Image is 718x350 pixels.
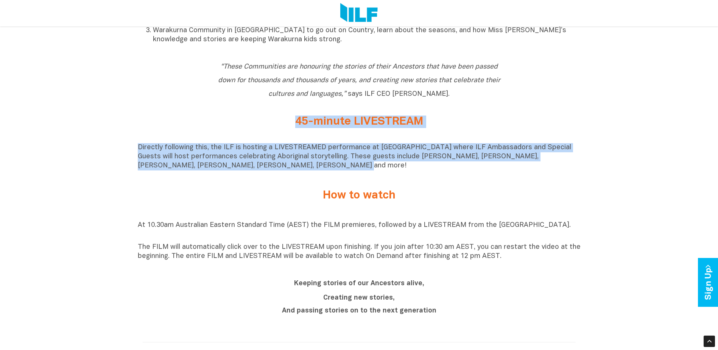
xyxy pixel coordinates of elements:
[218,64,500,97] span: says ILF CEO [PERSON_NAME].
[138,143,581,170] p: Directly following this, the ILF is hosting a LIVESTREAMED performance at [GEOGRAPHIC_DATA] where...
[138,221,581,239] p: At 10.30am Australian Eastern Standard Time (AEST) the FILM premieres, followed by a LIVESTREAM f...
[282,308,436,314] b: And passing stories on to the next generation
[217,116,501,128] h2: 45-minute LIVESTREAM
[340,3,378,23] img: Logo
[138,243,581,261] p: The FILM will automatically click over to the LIVESTREAM upon finishing. If you join after 10:30 ...
[294,280,424,287] b: Keeping stories of our Ancestors alive,
[218,64,500,97] i: “These Communities are honouring the stories of their Ancestors that have been passed down for th...
[217,189,501,202] h2: How to watch
[704,336,715,347] div: Scroll Back to Top
[323,295,395,301] b: Creating new stories,
[153,26,581,44] p: Warakurna Community in [GEOGRAPHIC_DATA] to go out on Country, learn about the seasons, and how M...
